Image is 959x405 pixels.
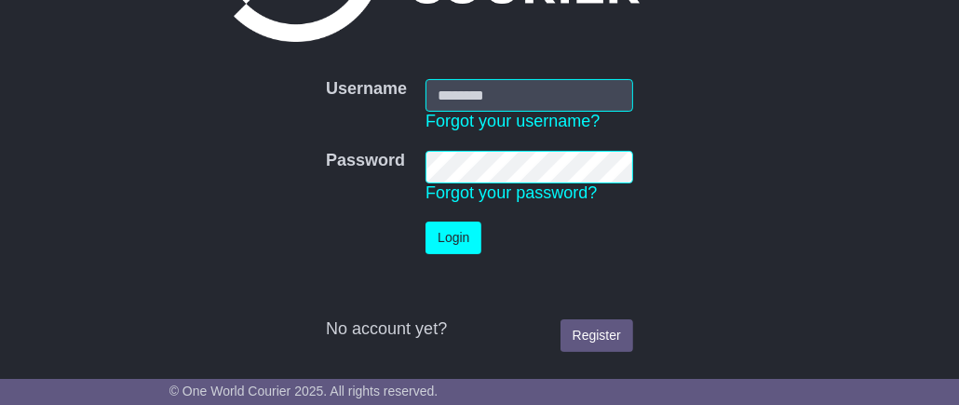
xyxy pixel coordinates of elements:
button: Login [425,222,481,254]
a: Register [561,319,633,352]
span: © One World Courier 2025. All rights reserved. [169,384,439,398]
label: Username [326,79,407,100]
a: Forgot your username? [425,112,600,130]
div: No account yet? [326,319,633,340]
a: Forgot your password? [425,183,597,202]
label: Password [326,151,405,171]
